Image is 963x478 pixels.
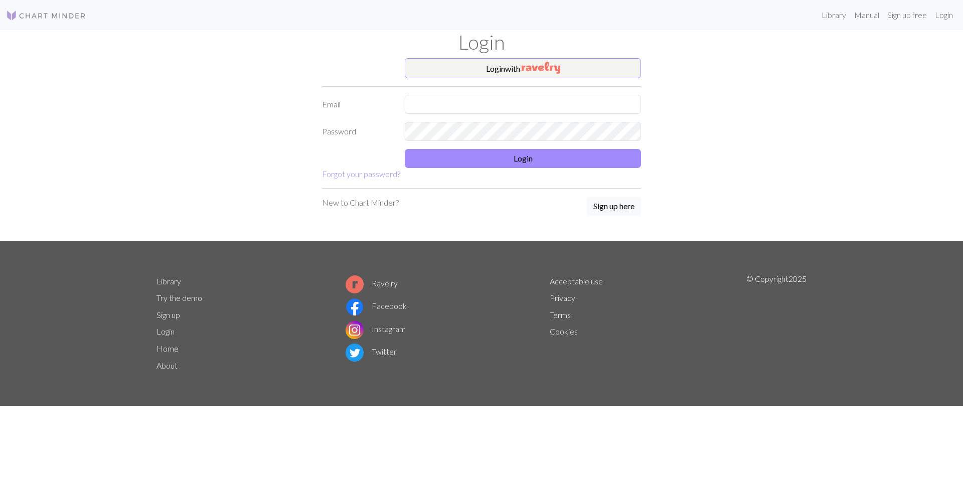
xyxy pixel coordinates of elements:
[746,273,807,374] p: © Copyright 2025
[883,5,931,25] a: Sign up free
[346,347,397,356] a: Twitter
[931,5,957,25] a: Login
[156,276,181,286] a: Library
[405,149,641,168] button: Login
[522,62,560,74] img: Ravelry
[850,5,883,25] a: Manual
[346,321,364,339] img: Instagram logo
[550,310,571,320] a: Terms
[587,197,641,217] a: Sign up here
[156,293,202,302] a: Try the demo
[346,301,407,310] a: Facebook
[405,58,641,78] button: Loginwith
[156,361,178,370] a: About
[587,197,641,216] button: Sign up here
[316,122,399,141] label: Password
[316,95,399,114] label: Email
[346,275,364,293] img: Ravelry logo
[346,324,406,334] a: Instagram
[322,197,399,209] p: New to Chart Minder?
[818,5,850,25] a: Library
[156,344,179,353] a: Home
[346,298,364,316] img: Facebook logo
[550,327,578,336] a: Cookies
[6,10,86,22] img: Logo
[346,344,364,362] img: Twitter logo
[550,276,603,286] a: Acceptable use
[150,30,813,54] h1: Login
[346,278,398,288] a: Ravelry
[156,327,175,336] a: Login
[550,293,575,302] a: Privacy
[322,169,400,179] a: Forgot your password?
[156,310,180,320] a: Sign up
